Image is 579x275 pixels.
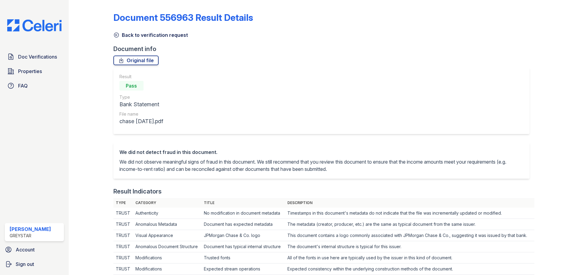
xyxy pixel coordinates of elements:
[10,225,51,233] div: [PERSON_NAME]
[133,241,201,252] td: Anomalous Document Structure
[113,45,534,53] div: Document info
[201,198,285,208] th: Title
[113,187,162,196] div: Result Indicators
[285,241,534,252] td: The document's internal structure is typical for this issuer.
[119,111,163,117] div: File name
[133,219,201,230] td: Anomalous Metadata
[201,241,285,252] td: Document has typical internal structure
[133,252,201,264] td: Modifications
[16,261,34,268] span: Sign out
[113,31,188,39] a: Back to verification request
[2,244,66,256] a: Account
[18,82,28,89] span: FAQ
[113,264,133,275] td: TRUST
[285,208,534,219] td: Timestamps in this document's metadata do not indicate that the file was incrementally updated or...
[5,80,64,92] a: FAQ
[16,246,35,253] span: Account
[285,264,534,275] td: Expected consistency within the underlying construction methods of the document.
[285,219,534,230] td: The metadata (creator, producer, etc.) are the same as typical document from the same issuer.
[285,252,534,264] td: All of the fonts in use here are typically used by the issuer in this kind of document.
[119,94,163,100] div: Type
[113,198,133,208] th: Type
[201,219,285,230] td: Document has expected metadata
[201,230,285,241] td: JPMorgan Chase & Co. logo
[133,208,201,219] td: Authenticity
[119,81,144,91] div: Pass
[113,219,133,230] td: TRUST
[119,117,163,126] div: chase [DATE].pdf
[10,233,51,239] div: Greystar
[5,51,64,63] a: Doc Verifications
[5,65,64,77] a: Properties
[133,198,201,208] th: Category
[18,68,42,75] span: Properties
[201,264,285,275] td: Expected stream operations
[18,53,57,60] span: Doc Verifications
[113,56,159,65] a: Original file
[113,12,253,23] a: Document 556963 Result Details
[133,264,201,275] td: Modifications
[113,252,133,264] td: TRUST
[285,230,534,241] td: This document contains a logo commonly associated with JPMorgan Chase & Co., suggesting it was is...
[2,258,66,270] a: Sign out
[201,252,285,264] td: Trusted fonts
[2,19,66,31] img: CE_Logo_Blue-a8612792a0a2168367f1c8372b55b34899dd931a85d93a1a3d3e32e68fde9ad4.png
[285,198,534,208] th: Description
[119,74,163,80] div: Result
[113,230,133,241] td: TRUST
[119,149,524,156] div: We did not detect fraud in this document.
[119,100,163,109] div: Bank Statement
[201,208,285,219] td: No modification in document metadata
[113,241,133,252] td: TRUST
[133,230,201,241] td: Visual Appearance
[113,208,133,219] td: TRUST
[119,158,524,173] p: We did not observe meaningful signs of fraud in this document. We still recommend that you review...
